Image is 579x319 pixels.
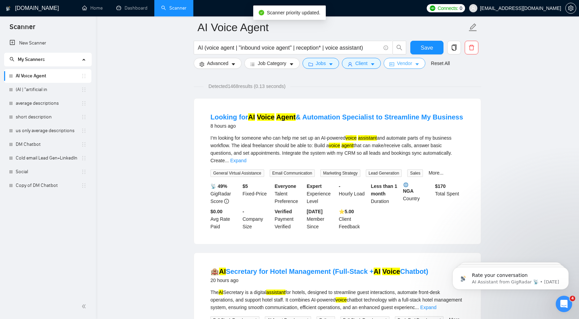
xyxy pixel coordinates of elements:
[420,305,436,310] a: Expand
[358,135,377,141] mark: assistant
[342,143,353,148] mark: agent
[4,83,91,97] li: (AI | "artificial in
[230,158,246,163] a: Expand
[556,296,572,312] iframe: Intercom live chat
[219,290,223,295] mark: AI
[161,5,186,11] a: searchScanner
[259,10,264,15] span: check-circle
[307,183,322,189] b: Expert
[210,134,464,164] div: I’m looking for someone who can help me set up an AI-powered and automate parts of my business wo...
[415,305,419,310] span: ...
[210,276,428,284] div: 20 hours ago
[267,10,320,15] span: Scanner priority updated.
[316,60,326,67] span: Jobs
[438,4,458,12] span: Connects:
[16,151,81,165] a: Cold email Lead Gen+LinkedIn
[81,101,87,106] span: holder
[410,41,443,54] button: Save
[81,114,87,120] span: holder
[16,69,81,83] a: AI Voice Agent
[275,183,296,189] b: Everyone
[250,62,255,67] span: bars
[231,62,236,67] span: caret-down
[305,182,337,205] div: Experience Level
[273,182,306,205] div: Talent Preference
[402,182,434,205] div: Country
[415,62,420,67] span: caret-down
[346,135,357,141] mark: voice
[393,41,406,54] button: search
[270,169,315,177] span: Email Communication
[4,165,91,179] li: Social
[224,199,229,204] span: info-circle
[10,36,86,50] a: New Scanner
[339,209,354,214] b: ⭐️ 5.00
[209,182,241,205] div: GigRadar Score
[421,43,433,52] span: Save
[4,97,91,110] li: average descriptions
[447,41,461,54] button: copy
[210,209,222,214] b: $0.00
[16,165,81,179] a: Social
[303,58,339,69] button: folderJobscaret-down
[430,5,435,11] img: upwork-logo.png
[471,6,476,11] span: user
[434,182,466,205] div: Total Spent
[81,303,88,310] span: double-left
[389,62,394,67] span: idcard
[266,290,285,295] mark: assistant
[10,57,14,62] span: search
[16,179,81,192] a: Copy of DM Chatbot
[10,56,45,62] span: My Scanners
[210,289,464,311] div: The Secretary is a digital for hotels, designed to streamline guest interactions, automate front-...
[442,253,579,301] iframe: Intercom notifications message
[209,208,241,230] div: Avg Rate Paid
[465,41,478,54] button: delete
[4,124,91,138] li: us only average descriptions
[81,73,87,79] span: holder
[116,5,147,11] a: dashboardDashboard
[407,169,423,177] span: Sales
[198,43,381,52] input: Search Freelance Jobs...
[257,113,275,121] mark: Voice
[566,5,576,11] span: setting
[460,4,462,12] span: 0
[210,122,463,130] div: 8 hours ago
[6,3,11,14] img: logo
[565,5,576,11] a: setting
[225,158,229,163] span: ...
[16,124,81,138] a: us only average descriptions
[465,44,478,51] span: delete
[210,113,463,121] a: Looking forAI Voice Agent& Automation Specialist to Streamline My Business
[248,113,255,121] mark: AI
[384,58,425,69] button: idcardVendorcaret-down
[428,170,443,176] a: More...
[16,97,81,110] a: average descriptions
[81,169,87,175] span: holder
[4,179,91,192] li: Copy of DM Chatbot
[308,62,313,67] span: folder
[403,182,408,187] img: 🌐
[81,87,87,92] span: holder
[82,5,103,11] a: homeHome
[4,110,91,124] li: short description
[393,44,406,51] span: search
[16,83,81,97] a: (AI | "artificial in
[4,151,91,165] li: Cold email Lead Gen+LinkedIn
[194,58,242,69] button: settingAdvancedcaret-down
[382,268,400,275] mark: Voice
[210,268,428,275] a: 🏨AISecretary for Hotel Management (Full-Stack +AI VoiceChatbot)
[210,183,227,189] b: 📡 49%
[570,296,575,301] span: 4
[258,60,286,67] span: Job Category
[4,36,91,50] li: New Scanner
[374,268,381,275] mark: AI
[320,169,360,177] span: Marketing Strategy
[337,208,370,230] div: Client Feedback
[366,169,402,177] span: Lead Generation
[200,62,204,67] span: setting
[276,113,296,121] mark: Agent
